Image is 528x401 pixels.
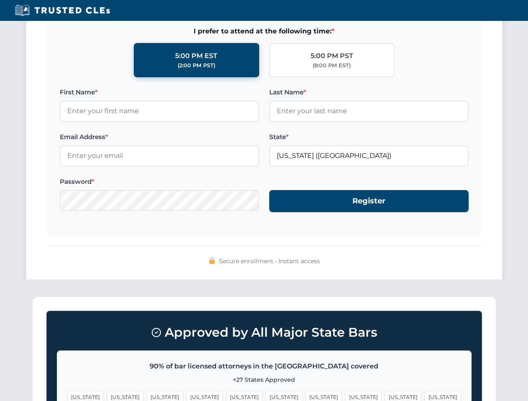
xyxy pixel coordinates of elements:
[60,177,259,187] label: Password
[209,257,215,264] img: 🔒
[60,26,469,37] span: I prefer to attend at the following time:
[178,61,215,70] div: (2:00 PM PST)
[269,190,469,212] button: Register
[60,87,259,97] label: First Name
[67,361,461,372] p: 90% of bar licensed attorneys in the [GEOGRAPHIC_DATA] covered
[67,375,461,384] p: +27 States Approved
[269,87,469,97] label: Last Name
[175,51,217,61] div: 5:00 PM EST
[269,101,469,122] input: Enter your last name
[269,132,469,142] label: State
[60,101,259,122] input: Enter your first name
[219,256,320,266] span: Secure enrollment • Instant access
[13,4,112,17] img: Trusted CLEs
[311,51,353,61] div: 5:00 PM PST
[313,61,351,70] div: (8:00 PM EST)
[60,145,259,166] input: Enter your email
[60,132,259,142] label: Email Address
[269,145,469,166] input: Florida (FL)
[57,321,472,344] h3: Approved by All Major State Bars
